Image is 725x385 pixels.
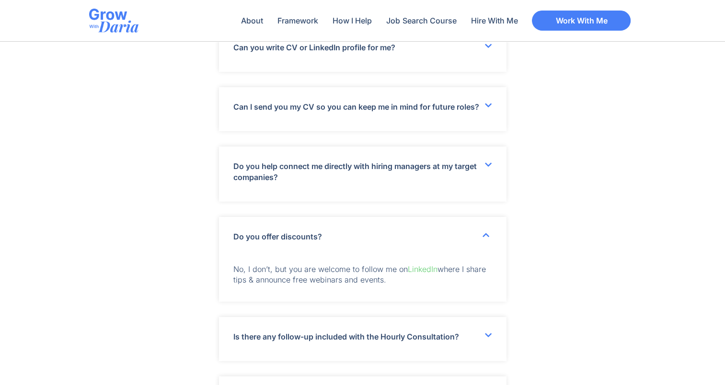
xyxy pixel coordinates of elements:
a: How I Help [328,10,377,32]
div: Can I send you my CV so you can keep me in mind for future roles? [219,87,506,131]
nav: Menu [236,10,522,32]
a: Work With Me [532,11,631,31]
span: Work With Me [555,17,607,24]
div: Do you offer discounts? [219,257,506,302]
div: Is there any follow-up included with the Hourly Consultation? [219,317,506,361]
div: Can you write CV or LinkedIn profile for me? [219,28,506,72]
a: About [236,10,268,32]
a: Is there any follow-up included with the Hourly Consultation? [233,332,459,341]
a: Do you offer discounts? [233,232,322,241]
p: No, I don’t, but you are welcome to follow me on where I share tips & announce free webinars and ... [233,264,492,285]
a: Do you help connect me directly with hiring managers at my target companies? [233,161,477,181]
a: Framework [273,10,323,32]
div: Do you offer discounts? [219,217,506,256]
a: Can you write CV or LinkedIn profile for me? [233,43,395,52]
a: LinkedIn [408,264,437,274]
div: Do you help connect me directly with hiring managers at my target companies? [219,147,506,202]
a: Can I send you my CV so you can keep me in mind for future roles? [233,102,479,112]
a: Job Search Course [381,10,461,32]
a: Hire With Me [466,10,522,32]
